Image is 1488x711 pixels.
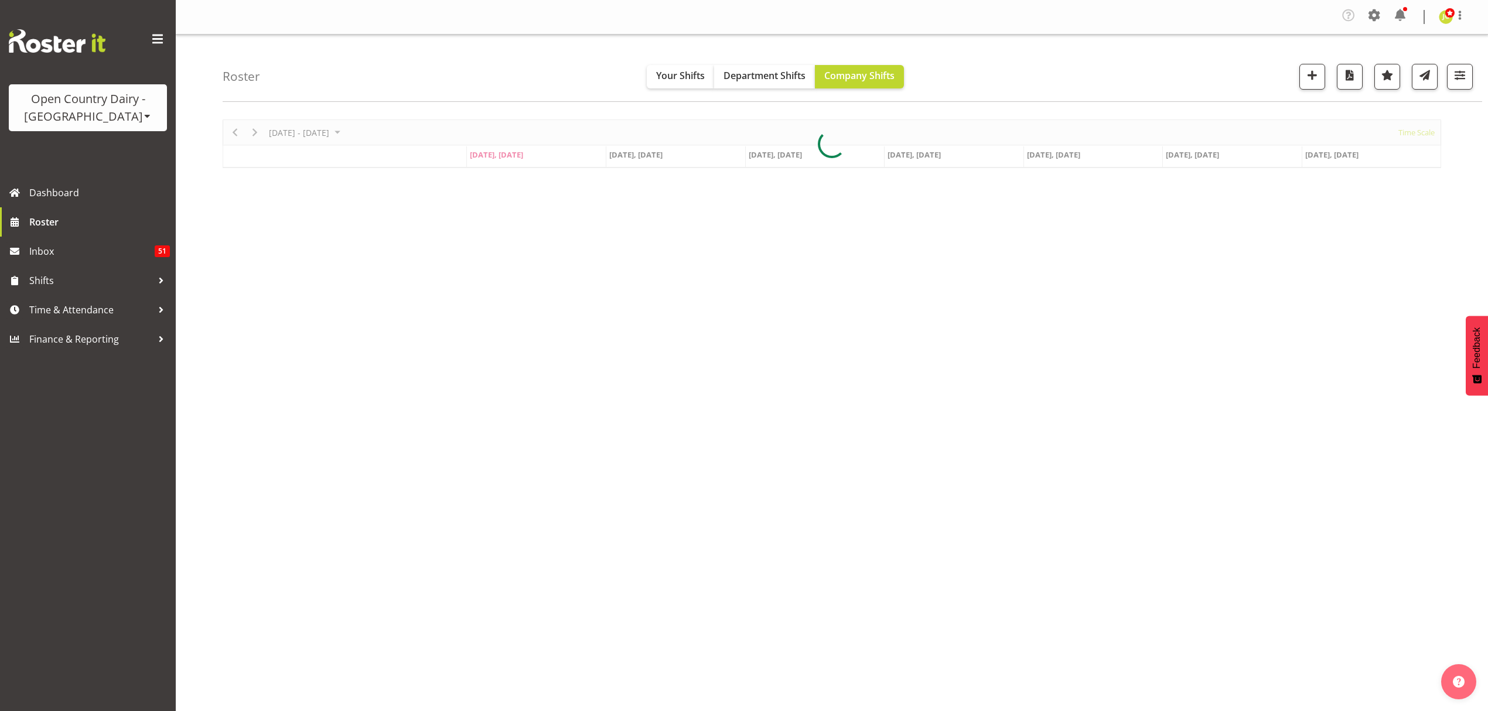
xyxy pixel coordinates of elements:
[29,242,155,260] span: Inbox
[1299,64,1325,90] button: Add a new shift
[656,69,705,82] span: Your Shifts
[1374,64,1400,90] button: Highlight an important date within the roster.
[29,301,152,319] span: Time & Attendance
[815,65,904,88] button: Company Shifts
[223,70,260,83] h4: Roster
[29,272,152,289] span: Shifts
[29,184,170,201] span: Dashboard
[1466,316,1488,395] button: Feedback - Show survey
[714,65,815,88] button: Department Shifts
[1453,676,1465,688] img: help-xxl-2.png
[723,69,806,82] span: Department Shifts
[1412,64,1438,90] button: Send a list of all shifts for the selected filtered period to all rostered employees.
[647,65,714,88] button: Your Shifts
[1439,10,1453,24] img: jessica-greenwood7429.jpg
[21,90,155,125] div: Open Country Dairy - [GEOGRAPHIC_DATA]
[1337,64,1363,90] button: Download a PDF of the roster according to the set date range.
[1472,327,1482,368] span: Feedback
[1447,64,1473,90] button: Filter Shifts
[155,245,170,257] span: 51
[29,330,152,348] span: Finance & Reporting
[824,69,895,82] span: Company Shifts
[9,29,105,53] img: Rosterit website logo
[29,213,170,231] span: Roster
